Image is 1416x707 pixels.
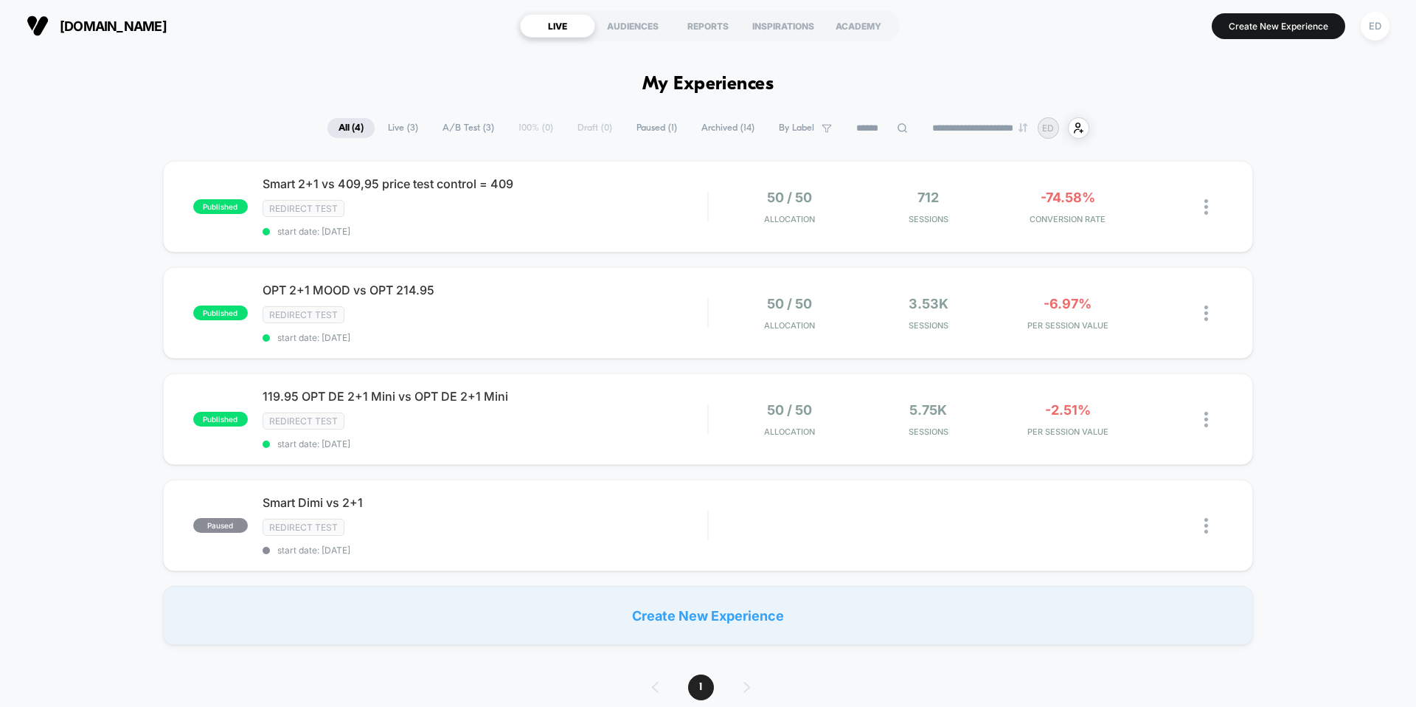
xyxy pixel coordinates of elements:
[746,14,821,38] div: INSPIRATIONS
[642,74,774,95] h1: My Experiences
[263,176,707,191] span: Smart 2+1 vs 409,95 price test control = 409
[625,118,688,138] span: Paused ( 1 )
[263,438,707,449] span: start date: [DATE]
[767,402,812,418] span: 50 / 50
[60,18,167,34] span: [DOMAIN_NAME]
[377,118,429,138] span: Live ( 3 )
[263,413,344,430] span: Redirect Test
[909,402,947,418] span: 5.75k
[1041,190,1095,205] span: -74.58%
[909,296,948,311] span: 3.53k
[1212,13,1345,39] button: Create New Experience
[27,15,49,37] img: Visually logo
[1018,123,1027,132] img: end
[263,306,344,323] span: Redirect Test
[767,296,812,311] span: 50 / 50
[764,214,815,224] span: Allocation
[764,427,815,437] span: Allocation
[1204,199,1208,215] img: close
[670,14,746,38] div: REPORTS
[163,586,1253,645] div: Create New Experience
[263,200,344,217] span: Redirect Test
[193,412,248,427] span: published
[520,14,595,38] div: LIVE
[1204,412,1208,427] img: close
[1356,11,1394,41] button: ED
[821,14,896,38] div: ACADEMY
[1044,296,1091,311] span: -6.97%
[193,518,248,533] span: paused
[917,190,939,205] span: 712
[595,14,670,38] div: AUDIENCES
[1002,320,1134,331] span: PER SESSION VALUE
[263,332,707,343] span: start date: [DATE]
[327,118,375,138] span: All ( 4 )
[431,118,505,138] span: A/B Test ( 3 )
[767,190,812,205] span: 50 / 50
[779,123,814,134] span: By Label
[1002,214,1134,224] span: CONVERSION RATE
[1042,123,1054,134] p: ED
[863,427,995,437] span: Sessions
[193,306,248,320] span: published
[1002,427,1134,437] span: PER SESSION VALUE
[764,320,815,331] span: Allocation
[1204,518,1208,534] img: close
[263,283,707,297] span: OPT 2+1 MOOD vs OPT 214.95
[22,14,171,38] button: [DOMAIN_NAME]
[863,214,995,224] span: Sessions
[263,226,707,237] span: start date: [DATE]
[1204,306,1208,321] img: close
[263,545,707,556] span: start date: [DATE]
[263,495,707,510] span: Smart Dimi vs 2+1
[263,519,344,536] span: Redirect Test
[690,118,766,138] span: Archived ( 14 )
[193,199,248,214] span: published
[688,675,714,700] span: 1
[863,320,995,331] span: Sessions
[1045,402,1091,418] span: -2.51%
[1361,12,1389,41] div: ED
[263,389,707,404] span: 119.95 OPT DE 2+1 Mini vs OPT DE 2+1 Mini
